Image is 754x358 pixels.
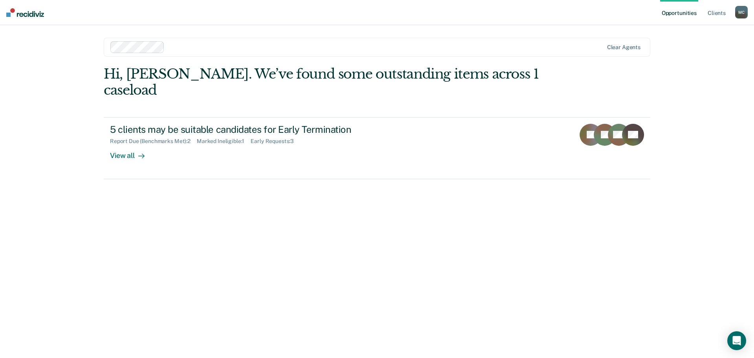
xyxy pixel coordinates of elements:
[104,117,650,179] a: 5 clients may be suitable candidates for Early TerminationReport Due (Benchmarks Met):2Marked Ine...
[104,66,541,98] div: Hi, [PERSON_NAME]. We’ve found some outstanding items across 1 caseload
[6,8,44,17] img: Recidiviz
[735,6,748,18] button: MC
[110,138,197,145] div: Report Due (Benchmarks Met) : 2
[251,138,300,145] div: Early Requests : 3
[607,44,641,51] div: Clear agents
[735,6,748,18] div: M C
[110,145,154,160] div: View all
[197,138,251,145] div: Marked Ineligible : 1
[727,331,746,350] div: Open Intercom Messenger
[110,124,386,135] div: 5 clients may be suitable candidates for Early Termination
